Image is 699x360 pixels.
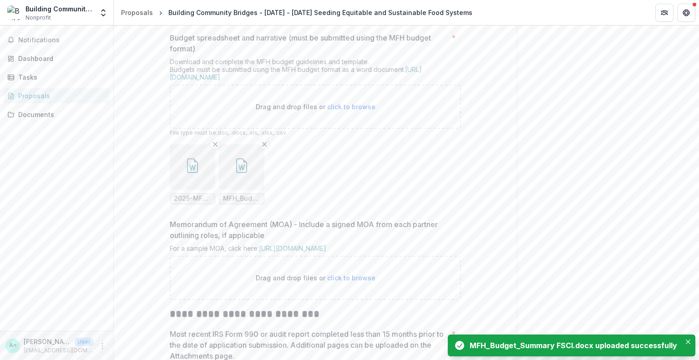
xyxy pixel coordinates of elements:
div: Download and complete the MFH budget guidelines and template. Budgets must be submitted using the... [170,58,461,85]
div: Remove File2025-MFH-Grant-Budget-Guidelines-and-Template not completed.docx [170,144,215,204]
button: Remove File [259,139,270,150]
span: 2025-MFH-Grant-Budget-Guidelines-and-Template not completed.docx [174,195,211,203]
div: Dashboard [18,54,102,63]
a: [URL][DOMAIN_NAME] [170,66,422,81]
div: Documents [18,110,102,119]
p: Drag and drop files or [256,102,375,112]
p: User [75,338,93,346]
div: Remove FileMFH_Budget_Summary FSCI.docx [219,144,264,204]
div: Alicia Edwards-Wright <aliciaedwardsbcb@gmail.com> [9,343,17,349]
button: More [97,340,108,351]
a: Tasks [4,70,110,85]
p: Memorandum of Agreement (MOA) - Include a signed MOA from each partner outlining roles, if applic... [170,219,456,241]
a: Dashboard [4,51,110,66]
button: Close [683,336,694,347]
a: Documents [4,107,110,122]
button: Open entity switcher [97,4,110,22]
button: Remove File [210,139,221,150]
a: Proposals [4,88,110,103]
p: File type must be .doc, .docx, .xls, .xlsx, .csv [170,129,461,137]
div: Tasks [18,72,102,82]
p: [EMAIL_ADDRESS][DOMAIN_NAME] [24,346,93,355]
div: MFH_Budget_Summary FSCI.docx uploaded successfully [470,340,677,351]
div: Notifications-bottom-right [444,331,699,360]
span: Nonprofit [25,14,51,22]
span: click to browse [327,274,375,282]
img: Building Community Bridges [7,5,22,20]
span: click to browse [327,103,375,111]
a: Proposals [117,6,157,19]
div: For a sample MOA, click here: [170,244,461,256]
nav: breadcrumb [117,6,476,19]
div: Building Community Bridges - [DATE] - [DATE] Seeding Equitable and Sustainable Food Systems [168,8,472,17]
button: Get Help [677,4,695,22]
div: Proposals [18,91,102,101]
p: [PERSON_NAME] <[EMAIL_ADDRESS][DOMAIN_NAME]> [24,337,71,346]
div: Building Community Bridges [25,4,93,14]
span: Notifications [18,36,106,44]
span: MFH_Budget_Summary FSCI.docx [223,195,260,203]
p: Drag and drop files or [256,273,375,283]
div: Proposals [121,8,153,17]
a: [URL][DOMAIN_NAME] [259,244,326,252]
p: Budget spreadsheet and narrative (must be submitted using the MFH budget format) [170,32,448,54]
button: Partners [655,4,674,22]
button: Notifications [4,33,110,47]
